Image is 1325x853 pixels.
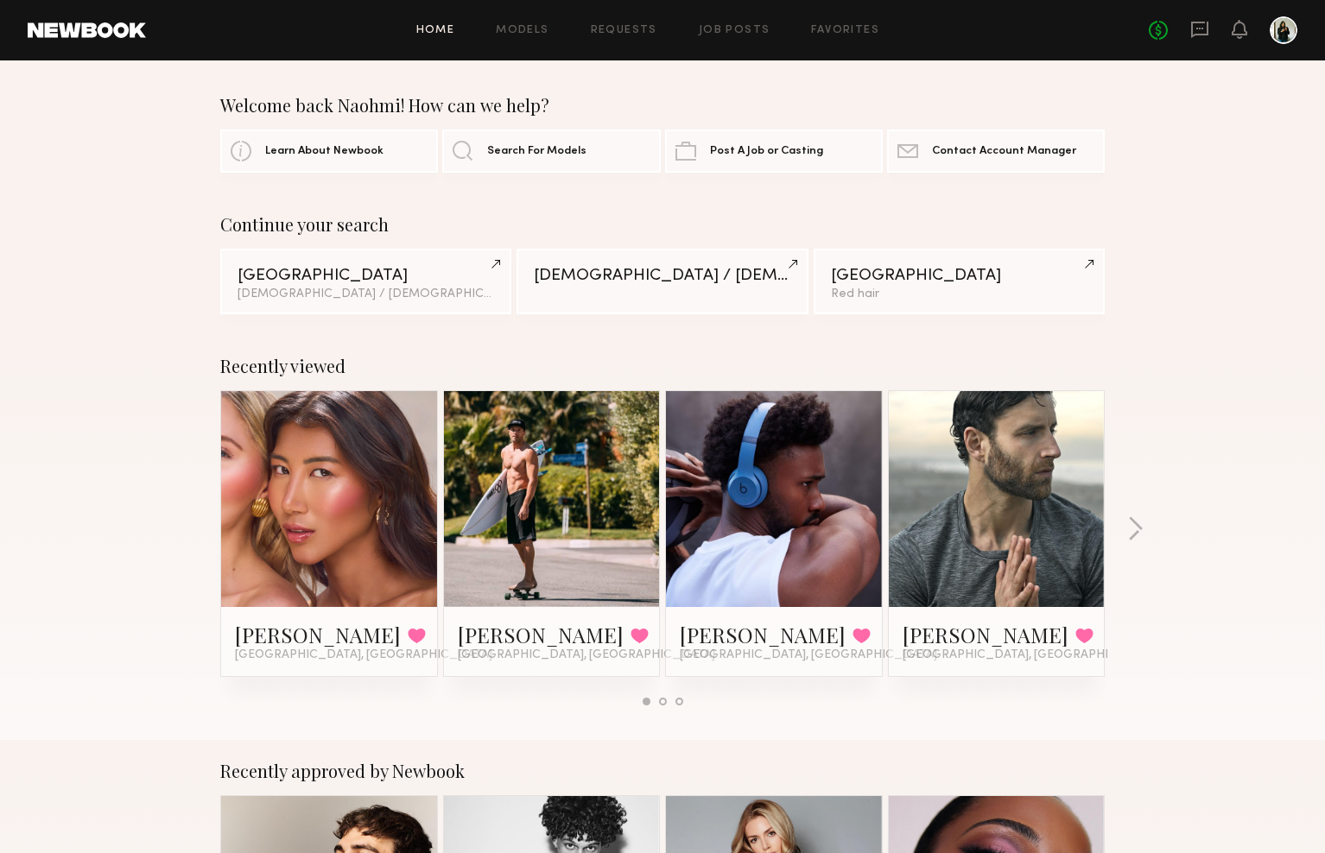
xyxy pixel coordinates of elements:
[238,288,494,300] div: [DEMOGRAPHIC_DATA] / [DEMOGRAPHIC_DATA]
[887,130,1105,173] a: Contact Account Manager
[665,130,883,173] a: Post A Job or Casting
[220,356,1105,376] div: Recently viewed
[811,25,879,36] a: Favorites
[442,130,660,173] a: Search For Models
[680,621,846,648] a: [PERSON_NAME]
[220,130,438,173] a: Learn About Newbook
[220,761,1105,781] div: Recently approved by Newbook
[831,268,1087,284] div: [GEOGRAPHIC_DATA]
[220,214,1105,235] div: Continue your search
[814,249,1105,314] a: [GEOGRAPHIC_DATA]Red hair
[238,268,494,284] div: [GEOGRAPHIC_DATA]
[416,25,455,36] a: Home
[517,249,808,314] a: [DEMOGRAPHIC_DATA] / [DEMOGRAPHIC_DATA]
[458,621,624,648] a: [PERSON_NAME]
[932,146,1076,157] span: Contact Account Manager
[903,648,1160,662] span: [GEOGRAPHIC_DATA], [GEOGRAPHIC_DATA]
[265,146,384,157] span: Learn About Newbook
[831,288,1087,300] div: Red hair
[591,25,657,36] a: Requests
[534,268,790,284] div: [DEMOGRAPHIC_DATA] / [DEMOGRAPHIC_DATA]
[710,146,823,157] span: Post A Job or Casting
[903,621,1068,648] a: [PERSON_NAME]
[458,648,715,662] span: [GEOGRAPHIC_DATA], [GEOGRAPHIC_DATA]
[220,95,1105,116] div: Welcome back Naohmi! How can we help?
[220,249,511,314] a: [GEOGRAPHIC_DATA][DEMOGRAPHIC_DATA] / [DEMOGRAPHIC_DATA]
[496,25,548,36] a: Models
[235,621,401,648] a: [PERSON_NAME]
[680,648,937,662] span: [GEOGRAPHIC_DATA], [GEOGRAPHIC_DATA]
[487,146,586,157] span: Search For Models
[699,25,770,36] a: Job Posts
[235,648,492,662] span: [GEOGRAPHIC_DATA], [GEOGRAPHIC_DATA]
